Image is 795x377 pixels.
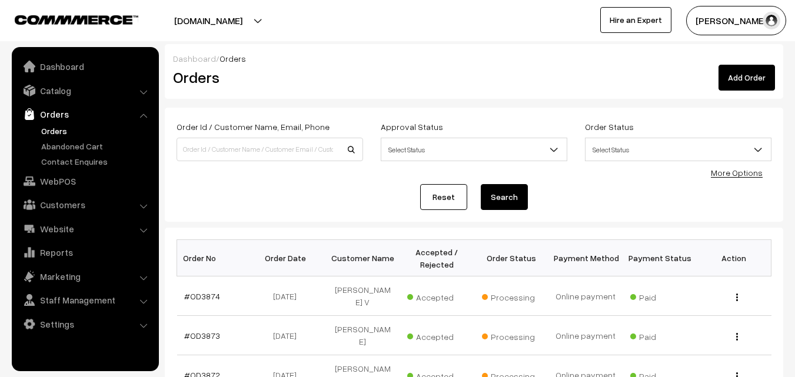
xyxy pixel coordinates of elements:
[15,171,155,192] a: WebPOS
[586,139,771,160] span: Select Status
[15,289,155,311] a: Staff Management
[15,12,118,26] a: COMMMERCE
[325,240,400,276] th: Customer Name
[630,328,689,343] span: Paid
[548,316,623,355] td: Online payment
[407,288,466,303] span: Accepted
[184,291,220,301] a: #OD3874
[407,328,466,343] span: Accepted
[15,104,155,125] a: Orders
[736,333,738,341] img: Menu
[15,266,155,287] a: Marketing
[763,12,780,29] img: user
[482,328,541,343] span: Processing
[15,15,138,24] img: COMMMERCE
[697,240,771,276] th: Action
[173,54,216,64] a: Dashboard
[400,240,474,276] th: Accepted / Rejected
[686,6,786,35] button: [PERSON_NAME]
[38,140,155,152] a: Abandoned Cart
[133,6,284,35] button: [DOMAIN_NAME]
[736,293,738,301] img: Menu
[630,288,689,303] span: Paid
[482,288,541,303] span: Processing
[711,168,763,178] a: More Options
[251,240,325,276] th: Order Date
[623,240,697,276] th: Payment Status
[38,125,155,137] a: Orders
[38,155,155,168] a: Contact Enquires
[177,121,330,133] label: Order Id / Customer Name, Email, Phone
[15,218,155,239] a: Website
[548,276,623,316] td: Online payment
[481,184,528,210] button: Search
[177,138,363,161] input: Order Id / Customer Name / Customer Email / Customer Phone
[219,54,246,64] span: Orders
[15,80,155,101] a: Catalog
[15,313,155,335] a: Settings
[600,7,671,33] a: Hire an Expert
[585,138,771,161] span: Select Status
[173,68,362,86] h2: Orders
[15,56,155,77] a: Dashboard
[173,52,775,65] div: /
[474,240,548,276] th: Order Status
[381,139,567,160] span: Select Status
[585,121,634,133] label: Order Status
[177,240,251,276] th: Order No
[548,240,623,276] th: Payment Method
[251,276,325,316] td: [DATE]
[325,316,400,355] td: [PERSON_NAME]
[251,316,325,355] td: [DATE]
[15,194,155,215] a: Customers
[325,276,400,316] td: [PERSON_NAME] V
[381,121,443,133] label: Approval Status
[420,184,467,210] a: Reset
[719,65,775,91] a: Add Order
[381,138,567,161] span: Select Status
[15,242,155,263] a: Reports
[184,331,220,341] a: #OD3873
